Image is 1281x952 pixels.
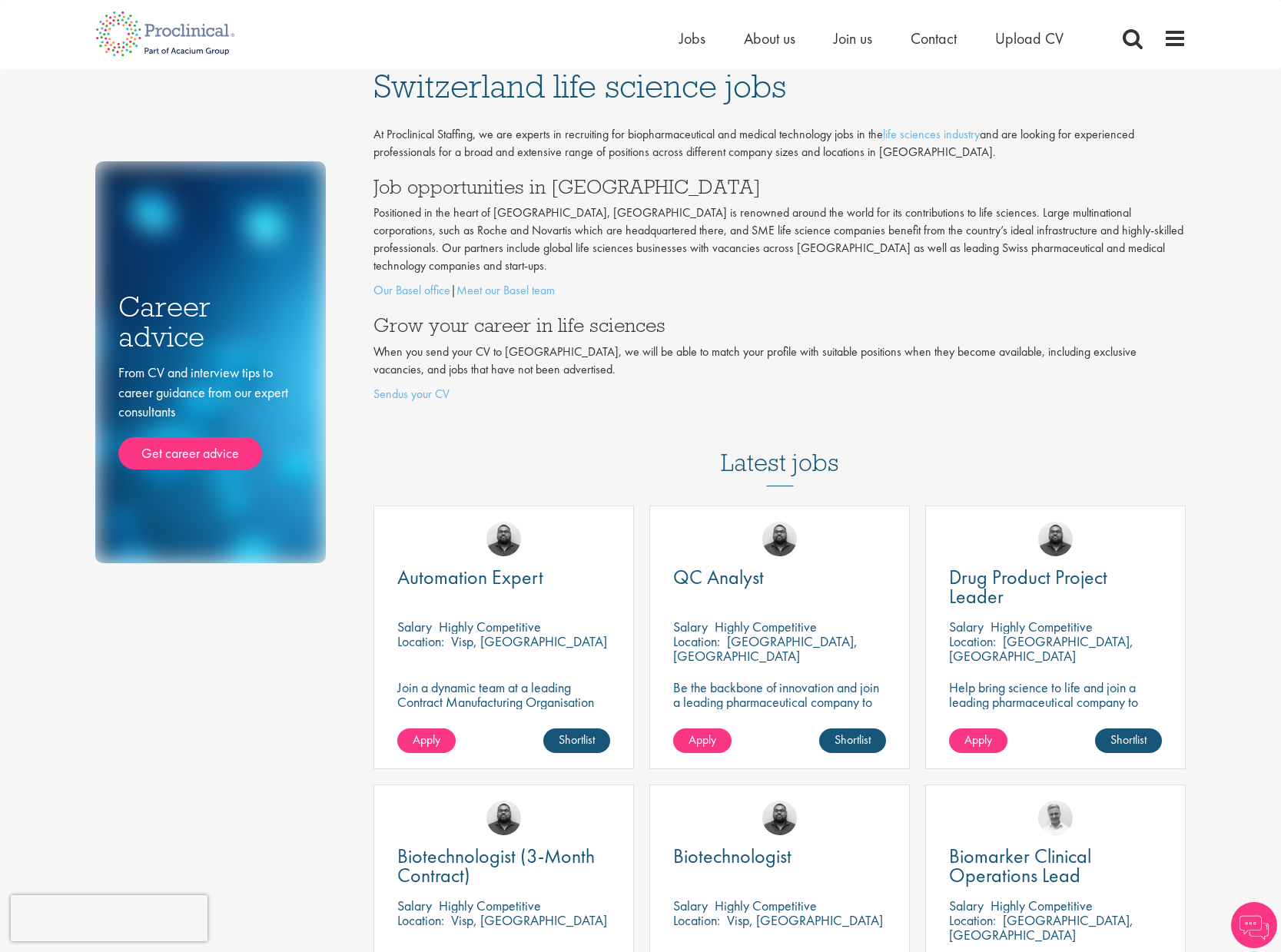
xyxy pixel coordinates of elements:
[883,126,980,142] a: life sciences industry
[486,522,521,556] img: Ashley Bennett
[373,126,1186,161] p: At Proclinical Staffing, we are experts in recruiting for biopharmaceutical and medical technolog...
[949,911,1133,944] p: [GEOGRAPHIC_DATA], [GEOGRAPHIC_DATA]
[721,411,839,486] h3: Latest jobs
[673,632,720,650] span: Location:
[373,204,1186,274] p: Positioned in the heart of [GEOGRAPHIC_DATA], [GEOGRAPHIC_DATA] is renowned around the world for ...
[373,282,1186,300] p: |
[11,895,207,941] iframe: reCAPTCHA
[964,731,992,748] span: Apply
[118,437,262,469] a: Get career advice
[1095,728,1162,753] a: Shortlist
[673,632,858,665] p: [GEOGRAPHIC_DATA], [GEOGRAPHIC_DATA]
[762,522,797,556] img: Ashley Bennett
[949,568,1162,606] a: Drug Product Project Leader
[673,564,764,590] span: QC Analyst
[543,728,610,753] a: Shortlist
[949,847,1162,885] a: Biomarker Clinical Operations Lead
[949,632,996,650] span: Location:
[949,911,996,929] span: Location:
[413,731,440,748] span: Apply
[819,728,886,753] a: Shortlist
[949,728,1007,753] a: Apply
[949,897,984,914] span: Salary
[949,564,1107,609] span: Drug Product Project Leader
[715,897,817,914] p: Highly Competitive
[673,618,708,635] span: Salary
[673,568,886,587] a: QC Analyst
[373,343,1186,379] p: When you send your CV to [GEOGRAPHIC_DATA], we will be able to match your profile with suitable p...
[373,386,450,402] a: Sendus your CV
[762,801,797,835] img: Ashley Bennett
[451,911,607,929] p: Visp, [GEOGRAPHIC_DATA]
[118,292,303,351] h3: Career advice
[673,897,708,914] span: Salary
[1231,902,1277,948] img: Chatbot
[397,632,444,650] span: Location:
[439,618,541,635] p: Highly Competitive
[715,618,817,635] p: Highly Competitive
[679,28,705,48] a: Jobs
[373,315,1186,335] h3: Grow your career in life sciences
[949,618,984,635] span: Salary
[744,28,795,48] a: About us
[949,632,1133,665] p: [GEOGRAPHIC_DATA], [GEOGRAPHIC_DATA]
[397,618,432,635] span: Salary
[397,680,610,753] p: Join a dynamic team at a leading Contract Manufacturing Organisation (CMO) and contribute to grou...
[486,801,521,835] img: Ashley Bennett
[373,282,450,298] a: Our Basel office
[673,847,886,866] a: Biotechnologist
[834,28,872,48] a: Join us
[673,728,732,753] a: Apply
[673,680,886,738] p: Be the backbone of innovation and join a leading pharmaceutical company to help keep life-changin...
[456,282,555,298] a: Meet our Basel team
[397,728,456,753] a: Apply
[397,564,543,590] span: Automation Expert
[439,897,541,914] p: Highly Competitive
[373,65,786,107] span: Switzerland life science jobs
[1038,522,1073,556] img: Ashley Bennett
[673,911,720,929] span: Location:
[397,847,610,885] a: Biotechnologist (3-Month Contract)
[949,680,1162,753] p: Help bring science to life and join a leading pharmaceutical company to play a key role in delive...
[911,28,957,48] a: Contact
[373,177,1186,197] h3: Job opportunities in [GEOGRAPHIC_DATA]
[397,911,444,929] span: Location:
[689,731,716,748] span: Apply
[397,568,610,587] a: Automation Expert
[451,632,607,650] p: Visp, [GEOGRAPHIC_DATA]
[949,843,1091,888] span: Biomarker Clinical Operations Lead
[397,843,595,888] span: Biotechnologist (3-Month Contract)
[991,618,1093,635] p: Highly Competitive
[727,911,883,929] p: Visp, [GEOGRAPHIC_DATA]
[1038,801,1073,835] img: Joshua Bye
[673,843,791,869] span: Biotechnologist
[991,897,1093,914] p: Highly Competitive
[118,363,303,469] div: From CV and interview tips to career guidance from our expert consultants
[397,897,432,914] span: Salary
[995,28,1064,48] a: Upload CV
